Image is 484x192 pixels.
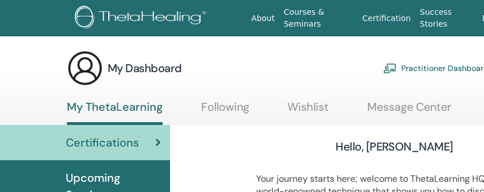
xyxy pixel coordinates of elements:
[367,100,451,122] a: Message Center
[66,134,139,151] span: Certifications
[108,60,182,76] h3: My Dashboard
[415,2,478,35] a: Success Stories
[358,8,415,29] a: Certification
[287,100,329,122] a: Wishlist
[383,63,397,73] img: chalkboard-teacher.svg
[247,8,279,29] a: About
[279,2,358,35] a: Courses & Seminars
[67,50,103,86] img: generic-user-icon.jpg
[75,6,210,31] img: logo.png
[336,139,453,155] h3: Hello, [PERSON_NAME]
[201,100,249,122] a: Following
[67,100,163,125] a: My ThetaLearning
